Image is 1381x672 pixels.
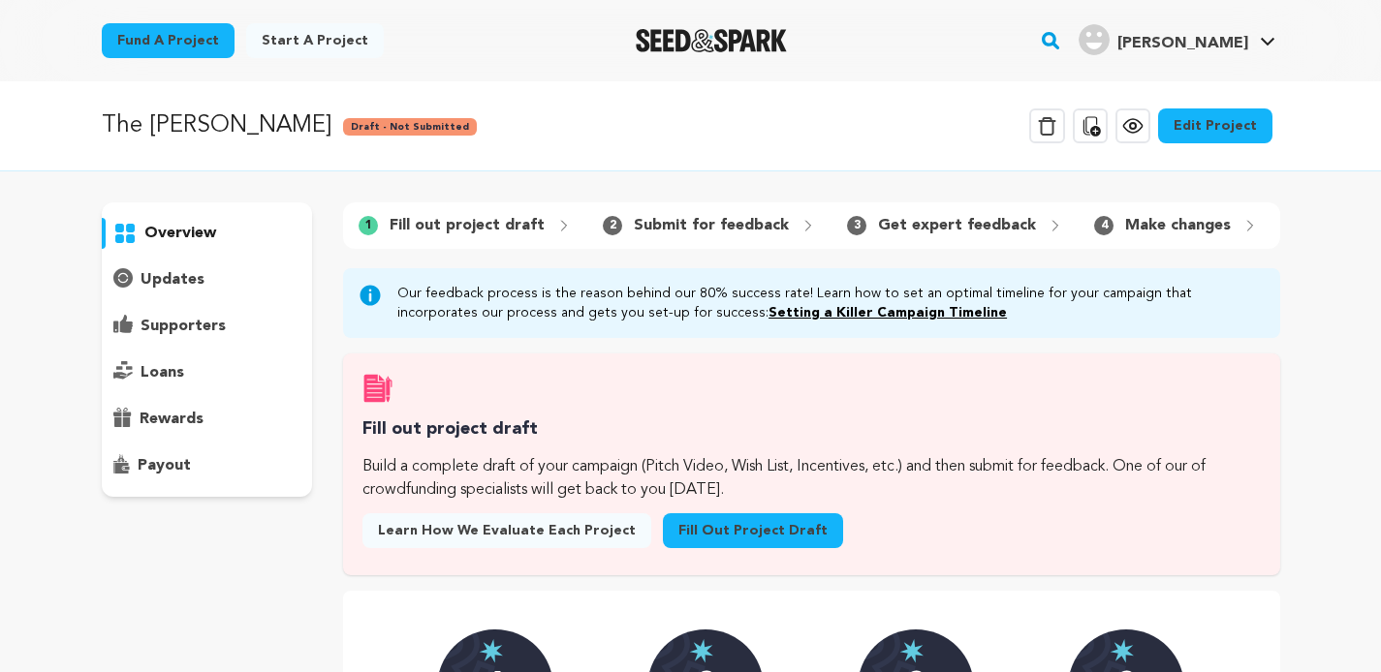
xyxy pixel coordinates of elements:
span: Draft - Not Submitted [343,118,477,136]
p: payout [138,454,191,477]
button: overview [102,218,313,249]
p: overview [144,222,216,245]
a: Edit Project [1158,108,1272,143]
p: Submit for feedback [634,214,789,237]
p: The [PERSON_NAME] [102,108,331,143]
p: Fill out project draft [390,214,545,237]
a: Fill out project draft [663,513,843,548]
span: Teri S.'s Profile [1075,20,1279,61]
span: 1 [359,216,378,235]
h3: Fill out project draft [362,415,1260,443]
button: rewards [102,404,313,435]
p: rewards [140,408,204,431]
p: updates [141,268,204,291]
button: updates [102,264,313,295]
button: payout [102,450,313,481]
p: Build a complete draft of your campaign (Pitch Video, Wish List, Incentives, etc.) and then submi... [362,455,1260,502]
span: Learn how we evaluate each project [378,521,636,540]
span: [PERSON_NAME] [1117,36,1248,51]
div: Teri S.'s Profile [1079,24,1248,55]
p: Our feedback process is the reason behind our 80% success rate! Learn how to set an optimal timel... [397,284,1264,322]
img: Seed&Spark Logo Dark Mode [636,29,788,52]
span: 3 [847,216,866,235]
p: Get expert feedback [878,214,1036,237]
span: 4 [1094,216,1114,235]
p: loans [141,361,184,384]
p: supporters [141,315,226,338]
a: Teri S.'s Profile [1075,20,1279,55]
button: supporters [102,311,313,342]
span: 2 [603,216,622,235]
img: user.png [1079,24,1110,55]
a: Start a project [246,23,384,58]
a: Learn how we evaluate each project [362,513,651,548]
p: Make changes [1125,214,1231,237]
a: Setting a Killer Campaign Timeline [769,306,1007,320]
a: Fund a project [102,23,235,58]
a: Seed&Spark Homepage [636,29,788,52]
button: loans [102,357,313,388]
